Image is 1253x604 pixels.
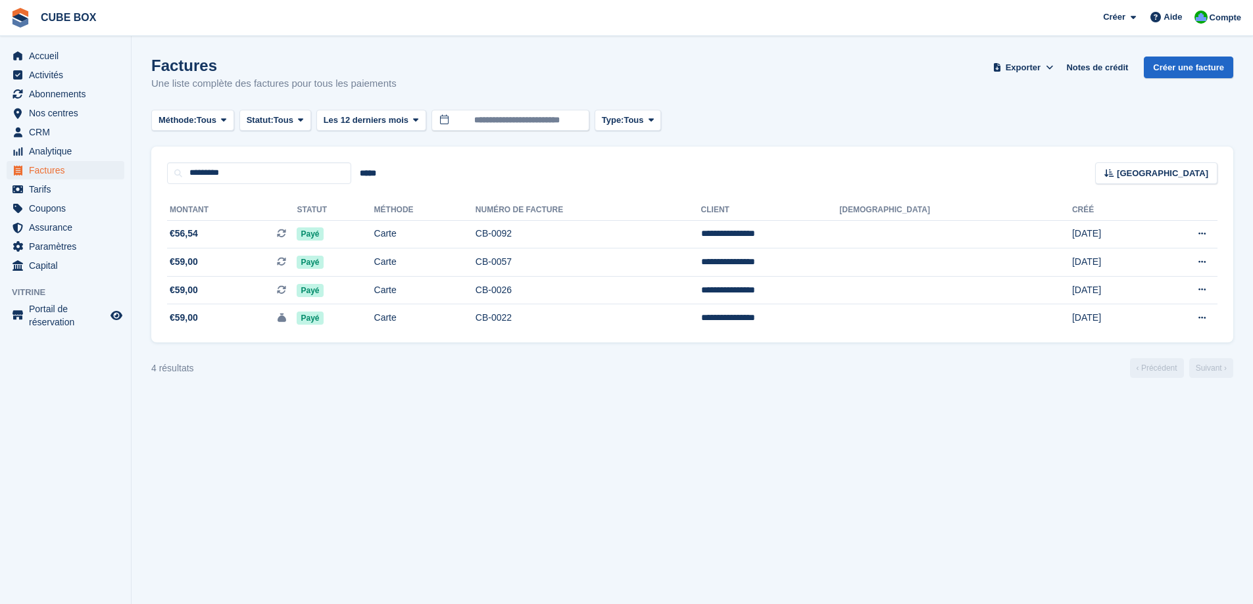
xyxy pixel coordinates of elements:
img: stora-icon-8386f47178a22dfd0bd8f6a31ec36ba5ce8667c1dd55bd0f319d3a0aa187defe.svg [11,8,30,28]
a: Boutique d'aperçu [109,308,124,323]
span: Assurance [29,218,108,237]
th: Créé [1072,200,1146,221]
a: menu [7,47,124,65]
span: CRM [29,123,108,141]
th: Client [701,200,840,221]
td: [DATE] [1072,304,1146,332]
button: Exporter [990,57,1056,78]
span: Compte [1210,11,1241,24]
span: €59,00 [170,255,198,269]
td: CB-0022 [476,304,701,332]
span: Portail de réservation [29,302,108,329]
span: €56,54 [170,227,198,241]
span: Vitrine [12,286,131,299]
th: Numéro de facture [476,200,701,221]
span: Coupons [29,199,108,218]
span: Aide [1164,11,1182,24]
a: menu [7,142,124,160]
th: [DEMOGRAPHIC_DATA] [839,200,1072,221]
a: menu [7,218,124,237]
a: Précédent [1130,358,1184,378]
span: €59,00 [170,311,198,325]
a: Créer une facture [1144,57,1233,78]
td: CB-0057 [476,248,701,277]
th: Montant [167,200,297,221]
a: CUBE BOX [36,7,101,28]
a: menu [7,85,124,103]
td: CB-0026 [476,276,701,304]
span: Payé [297,256,323,269]
td: Carte [374,248,476,277]
span: Analytique [29,142,108,160]
span: Tarifs [29,180,108,198]
div: 4 résultats [151,361,194,375]
a: menu [7,302,124,329]
img: Cube Box [1194,11,1208,24]
td: CB-0092 [476,220,701,248]
span: Méthode: [159,114,197,127]
span: Paramètres [29,237,108,256]
button: Statut: Tous [239,110,311,131]
a: menu [7,237,124,256]
span: Nos centres [29,104,108,122]
span: [GEOGRAPHIC_DATA] [1117,167,1208,180]
span: Exporter [1006,61,1041,74]
a: menu [7,256,124,275]
span: Statut: [247,114,274,127]
button: Type: Tous [595,110,662,131]
span: Tous [274,114,293,127]
span: €59,00 [170,283,198,297]
span: Les 12 derniers mois [324,114,408,127]
td: [DATE] [1072,276,1146,304]
td: [DATE] [1072,248,1146,277]
span: Activités [29,66,108,84]
span: Payé [297,284,323,297]
a: Notes de crédit [1061,57,1133,78]
span: Payé [297,227,323,241]
span: Payé [297,312,323,325]
a: menu [7,66,124,84]
span: Accueil [29,47,108,65]
a: Suivant [1189,358,1233,378]
span: Factures [29,161,108,179]
h1: Factures [151,57,397,74]
span: Type: [602,114,624,127]
a: menu [7,199,124,218]
span: Créer [1103,11,1125,24]
button: Les 12 derniers mois [316,110,426,131]
button: Méthode: Tous [151,110,234,131]
td: Carte [374,276,476,304]
th: Statut [297,200,374,221]
span: Capital [29,256,108,275]
span: Abonnements [29,85,108,103]
span: Tous [197,114,216,127]
th: Méthode [374,200,476,221]
td: Carte [374,220,476,248]
a: menu [7,104,124,122]
p: Une liste complète des factures pour tous les paiements [151,76,397,91]
nav: Page [1127,358,1236,378]
td: Carte [374,304,476,332]
a: menu [7,161,124,179]
td: [DATE] [1072,220,1146,248]
a: menu [7,180,124,198]
a: menu [7,123,124,141]
span: Tous [624,114,643,127]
